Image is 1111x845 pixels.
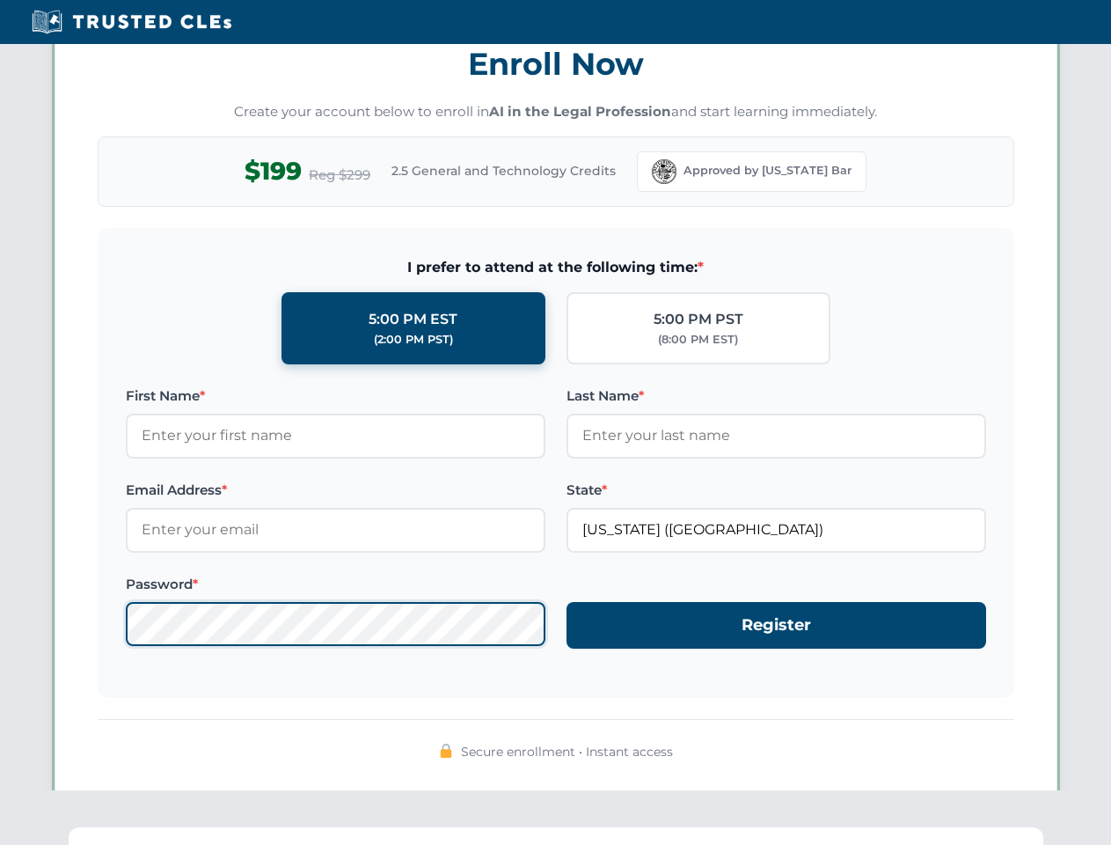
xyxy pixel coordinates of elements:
[658,331,738,349] div: (8:00 PM EST)
[98,102,1014,122] p: Create your account below to enroll in and start learning immediately.
[126,414,545,458] input: Enter your first name
[489,103,671,120] strong: AI in the Legal Profession
[374,331,453,349] div: (2:00 PM PST)
[566,480,986,501] label: State
[461,742,673,761] span: Secure enrollment • Instant access
[566,386,986,407] label: Last Name
[439,744,453,758] img: 🔒
[369,308,457,331] div: 5:00 PM EST
[309,165,370,186] span: Reg $299
[98,36,1014,92] h3: Enroll Now
[652,159,676,184] img: Florida Bar
[26,9,237,35] img: Trusted CLEs
[126,574,545,595] label: Password
[126,256,986,279] span: I prefer to attend at the following time:
[654,308,743,331] div: 5:00 PM PST
[566,414,986,458] input: Enter your last name
[126,386,545,407] label: First Name
[245,151,302,191] span: $199
[126,480,545,501] label: Email Address
[683,162,852,180] span: Approved by [US_STATE] Bar
[566,508,986,552] input: Florida (FL)
[126,508,545,552] input: Enter your email
[391,161,616,180] span: 2.5 General and Technology Credits
[566,602,986,649] button: Register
